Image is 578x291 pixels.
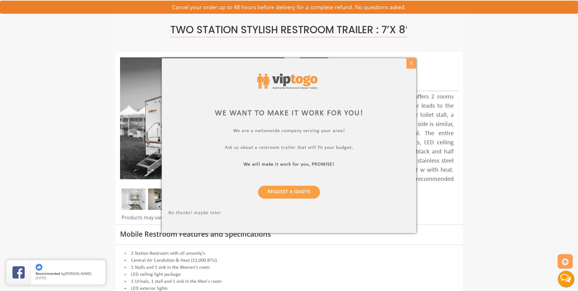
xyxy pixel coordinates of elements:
p: No thanks! maybe later [168,210,410,217]
span: Recommended [36,271,60,276]
button: Live Chat [554,267,578,291]
b: We will make it work for you, PROMISE! [244,162,335,167]
img: thumbs up icon [36,264,42,271]
img: viptogo logo [257,74,318,89]
div: X [407,58,416,69]
img: Review Rating [12,266,25,278]
span: by [36,272,101,276]
span: [PERSON_NAME] [65,271,91,276]
p: Ask us about a restroom trailer that will fit your budget, [168,145,410,152]
a: Request a Quote [258,185,320,198]
p: We are a nationwide company serving your area! [168,128,410,135]
span: [DATE] [36,275,46,280]
div: We want to make it work for you! [168,107,410,119]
